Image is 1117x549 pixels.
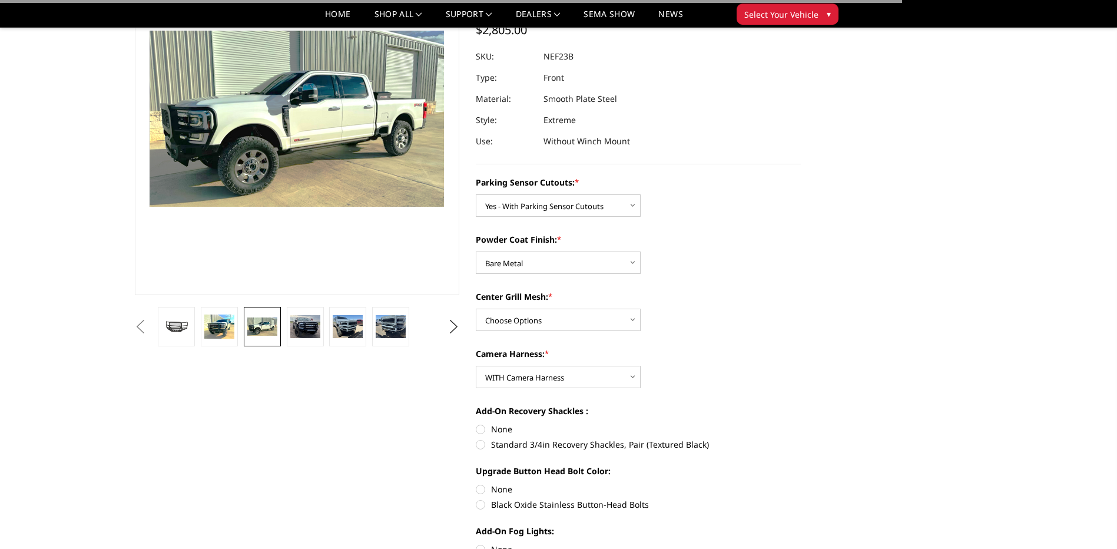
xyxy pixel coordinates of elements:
dt: SKU: [476,46,535,67]
label: Camera Harness: [476,348,801,360]
label: None [476,483,801,495]
a: SEMA Show [584,10,635,27]
dd: NEF23B [543,46,574,67]
iframe: Chat Widget [1058,492,1117,549]
a: Support [446,10,492,27]
dd: Front [543,67,564,88]
dd: Extreme [543,110,576,131]
a: shop all [374,10,422,27]
img: 2023-2025 Ford F250-350 - Freedom Series - Extreme Front Bumper [290,315,320,339]
a: Dealers [516,10,561,27]
button: Select Your Vehicle [737,4,838,25]
img: 2023-2025 Ford F250-350 - Freedom Series - Extreme Front Bumper [376,315,406,338]
label: Powder Coat Finish: [476,233,801,246]
span: ▾ [827,8,831,20]
label: None [476,423,801,435]
label: Parking Sensor Cutouts: [476,176,801,188]
dt: Material: [476,88,535,110]
button: Next [445,318,462,336]
label: Black Oxide Stainless Button-Head Bolts [476,498,801,511]
dt: Type: [476,67,535,88]
a: News [658,10,682,27]
dd: Without Winch Mount [543,131,630,152]
img: 2023-2025 Ford F250-350 - Freedom Series - Extreme Front Bumper [204,315,234,339]
dd: Smooth Plate Steel [543,88,617,110]
label: Add-On Recovery Shackles : [476,405,801,417]
a: Home [325,10,350,27]
span: Select Your Vehicle [744,8,818,21]
label: Standard 3/4in Recovery Shackles, Pair (Textured Black) [476,438,801,451]
img: 2023-2025 Ford F250-350 - Freedom Series - Extreme Front Bumper [333,315,363,338]
dt: Use: [476,131,535,152]
dt: Style: [476,110,535,131]
label: Center Grill Mesh: [476,290,801,303]
span: $2,805.00 [476,22,527,38]
img: 2023-2025 Ford F250-350 - Freedom Series - Extreme Front Bumper [247,318,277,335]
label: Add-On Fog Lights: [476,525,801,537]
button: Previous [132,318,150,336]
label: Upgrade Button Head Bolt Color: [476,465,801,477]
